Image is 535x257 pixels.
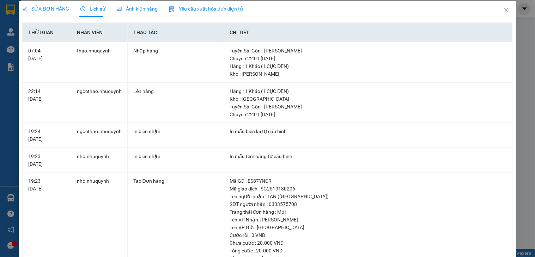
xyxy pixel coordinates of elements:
[230,47,507,62] div: Tuyến : Sài Gòn - [PERSON_NAME] Chuyến: 22:01 [DATE]
[28,152,65,168] div: 19:23 [DATE]
[230,87,507,95] div: Hàng : 1 Khác (1 CỤC ĐEN)
[117,6,158,12] span: Ảnh kiện hàng
[71,83,128,123] td: ngocthao.nhuquynh
[22,6,27,11] span: edit
[80,6,85,11] span: clock-circle
[230,231,507,239] div: Cước rồi : 0 VND
[3,26,102,43] strong: 342 [PERSON_NAME], P1, Q10, TP.HCM - 0931 556 979
[230,239,507,247] div: Chưa cước : 20.000 VND
[224,23,513,42] th: Chi tiết
[71,42,128,83] td: thao.nhuquynh
[71,148,128,173] td: nho.nhuquynh
[230,216,507,224] div: Tên VP Nhận: [PERSON_NAME]
[230,177,507,185] div: Mã GD : ES87YNCR
[230,95,507,103] div: Kho : [GEOGRAPHIC_DATA]
[230,200,507,208] div: SĐT người nhận : 0333575708
[133,152,218,160] div: In biên nhận
[3,25,103,43] p: VP [GEOGRAPHIC_DATA]:
[71,123,128,148] td: ngocthao.nhuquynh
[230,224,507,231] div: Tên VP Gửi : [GEOGRAPHIC_DATA]
[169,6,243,12] span: Yêu cầu xuất hóa đơn điện tử
[128,23,224,42] th: Thao tác
[230,185,507,193] div: Mã giao dịch : SG2510130206
[28,47,65,62] div: 07:04 [DATE]
[133,87,218,95] div: Lên hàng
[28,177,65,193] div: 19:23 [DATE]
[230,70,507,78] div: Kho : [PERSON_NAME]
[230,208,507,216] div: Trạng thái đơn hàng : Mới
[497,1,516,20] button: Close
[28,87,65,103] div: 22:14 [DATE]
[133,177,218,185] div: Tạo Đơn hàng
[71,23,128,42] th: Nhân viên
[80,6,105,12] span: Lịch sử
[133,47,218,55] div: Nhập hàng
[28,127,65,143] div: 19:24 [DATE]
[133,127,218,135] div: In biên nhận
[3,44,55,50] span: VP [PERSON_NAME]:
[230,62,507,70] div: Hàng : 1 Khác (1 CỤC ĐEN)
[169,6,175,12] img: icon
[230,247,507,255] div: Tổng cước : 20.000 VND
[117,6,122,11] span: picture
[22,6,69,12] span: SỬA ĐƠN HÀNG
[230,103,507,118] div: Tuyến : Sài Gòn - [PERSON_NAME] Chuyến: 22:01 [DATE]
[19,3,86,16] strong: NHƯ QUỲNH
[23,23,71,42] th: Thời gian
[504,7,509,13] span: close
[230,193,507,200] div: Tên người nhận : TÂN ([GEOGRAPHIC_DATA])
[230,127,507,135] div: In mẫu biên lai tự cấu hình
[230,152,507,160] div: In mẫu tem hàng tự cấu hình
